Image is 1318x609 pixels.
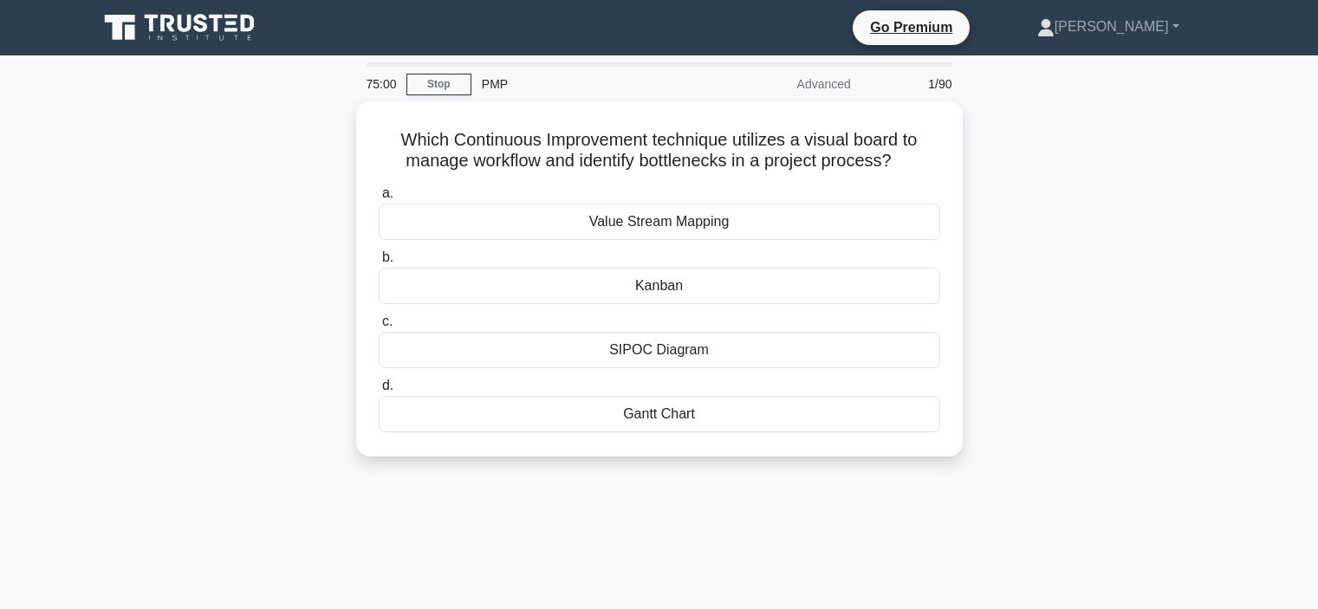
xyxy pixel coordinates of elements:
div: Advanced [710,67,861,101]
div: SIPOC Diagram [379,332,940,368]
div: Gantt Chart [379,396,940,432]
div: Value Stream Mapping [379,204,940,240]
span: d. [382,378,393,392]
span: b. [382,249,393,264]
span: c. [382,314,393,328]
a: Go Premium [860,16,963,38]
div: Kanban [379,268,940,304]
div: 75:00 [356,67,406,101]
div: PMP [471,67,710,101]
div: 1/90 [861,67,963,101]
a: [PERSON_NAME] [996,10,1221,44]
span: a. [382,185,393,200]
h5: Which Continuous Improvement technique utilizes a visual board to manage workflow and identify bo... [377,129,942,172]
a: Stop [406,74,471,95]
